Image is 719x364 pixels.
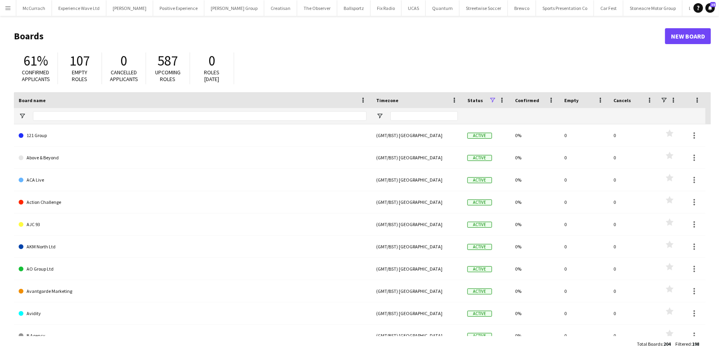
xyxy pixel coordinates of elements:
button: Ballsportz [337,0,371,16]
div: 0% [510,213,559,235]
span: Total Boards [637,341,662,347]
div: (GMT/BST) [GEOGRAPHIC_DATA] [371,325,463,347]
a: Avidity [19,302,367,325]
button: The Observer [297,0,337,16]
button: Open Filter Menu [376,112,383,120]
span: Cancelled applicants [110,69,138,83]
div: 0 [559,213,609,235]
span: Empty [564,97,579,103]
div: 0% [510,280,559,302]
div: (GMT/BST) [GEOGRAPHIC_DATA] [371,124,463,146]
button: McCurrach [16,0,52,16]
span: Active [467,244,492,250]
span: 204 [663,341,671,347]
div: 0 [609,258,658,280]
span: Timezone [376,97,398,103]
a: ACA Live [19,169,367,191]
div: : [637,336,671,352]
button: Positive Experience [153,0,204,16]
h1: Boards [14,30,665,42]
button: Quantum [426,0,459,16]
div: : [675,336,699,352]
div: 0% [510,325,559,347]
div: 0 [559,258,609,280]
div: (GMT/BST) [GEOGRAPHIC_DATA] [371,147,463,168]
div: 0 [609,124,658,146]
div: 0 [609,236,658,258]
div: 0 [559,169,609,191]
span: 107 [70,52,90,70]
span: Active [467,133,492,139]
span: 0 [209,52,215,70]
button: [PERSON_NAME] Group [204,0,264,16]
div: 0 [609,280,658,302]
div: 0 [559,302,609,324]
span: Confirmed [515,97,539,103]
a: AO Group Ltd [19,258,367,280]
button: Car Fest [594,0,623,16]
div: (GMT/BST) [GEOGRAPHIC_DATA] [371,302,463,324]
div: 0 [559,325,609,347]
div: (GMT/BST) [GEOGRAPHIC_DATA] [371,236,463,258]
div: (GMT/BST) [GEOGRAPHIC_DATA] [371,258,463,280]
div: 0 [609,169,658,191]
a: 121 Group [19,124,367,147]
span: Active [467,311,492,317]
span: 0 [121,52,127,70]
button: Open Filter Menu [19,112,26,120]
button: [PERSON_NAME] [106,0,153,16]
div: 0 [559,191,609,213]
span: 198 [692,341,699,347]
div: 0 [559,280,609,302]
span: Active [467,333,492,339]
span: Active [467,266,492,272]
a: New Board [665,28,711,44]
button: Sports Presentation Co [536,0,594,16]
a: Above & Beyond [19,147,367,169]
button: Creatisan [264,0,297,16]
span: Roles [DATE] [204,69,220,83]
div: 0 [559,147,609,168]
div: 0% [510,258,559,280]
button: Brewco [508,0,536,16]
button: Fix Radio [371,0,402,16]
div: 0% [510,147,559,168]
span: Status [467,97,483,103]
div: 0 [559,236,609,258]
a: AJC 93 [19,213,367,236]
div: 0 [609,147,658,168]
a: Action Challenge [19,191,367,213]
input: Timezone Filter Input [390,111,458,121]
span: Confirmed applicants [22,69,50,83]
input: Board name Filter Input [33,111,367,121]
span: Active [467,222,492,228]
span: Filtered [675,341,691,347]
span: 587 [158,52,178,70]
span: Active [467,199,492,205]
a: 35 [706,3,715,13]
div: 0% [510,191,559,213]
div: (GMT/BST) [GEOGRAPHIC_DATA] [371,213,463,235]
div: 0 [609,213,658,235]
button: UCAS [402,0,426,16]
span: Active [467,288,492,294]
span: Active [467,177,492,183]
div: (GMT/BST) [GEOGRAPHIC_DATA] [371,169,463,191]
div: 0% [510,124,559,146]
div: (GMT/BST) [GEOGRAPHIC_DATA] [371,191,463,213]
span: Empty roles [72,69,88,83]
div: (GMT/BST) [GEOGRAPHIC_DATA] [371,280,463,302]
span: Active [467,155,492,161]
span: 61% [23,52,48,70]
button: Stoneacre Motor Group [623,0,682,16]
button: Experience Wave Ltd [52,0,106,16]
span: Upcoming roles [155,69,181,83]
div: 0% [510,236,559,258]
span: Cancels [613,97,631,103]
span: Board name [19,97,46,103]
a: AKM North Ltd [19,236,367,258]
a: B Agency [19,325,367,347]
span: 35 [710,2,716,7]
div: 0 [609,302,658,324]
div: 0 [559,124,609,146]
